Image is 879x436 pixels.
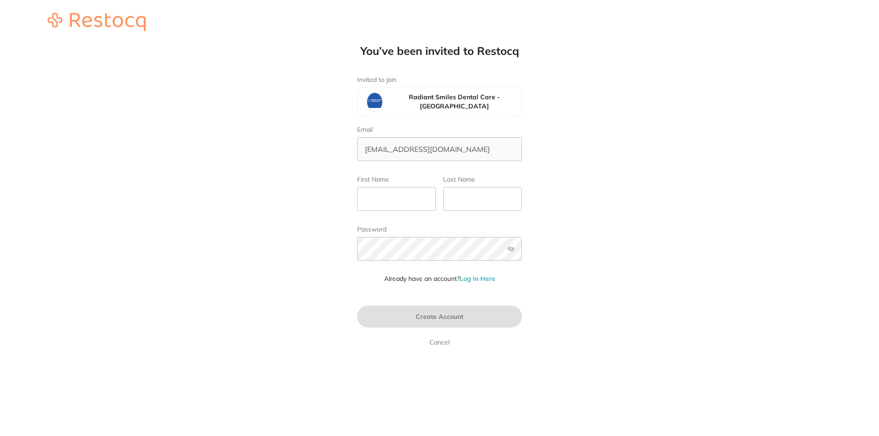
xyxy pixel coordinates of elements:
[416,312,463,321] span: Create Account
[460,275,495,283] a: Log In Here
[387,93,521,111] h4: Radiant Smiles Dental Care - [GEOGRAPHIC_DATA]
[357,126,522,134] label: Email
[357,226,522,233] label: Password
[357,76,522,84] label: Invited to join
[357,306,522,328] button: Create Account
[443,176,522,183] label: Last Name
[357,275,522,284] p: Already have an account?
[357,339,522,346] a: Cancel
[48,13,146,31] img: restocq_logo.svg
[367,93,382,108] img: Radiant Smiles Dental Care - Albany
[357,44,522,58] h1: You’ve been invited to Restocq
[357,176,436,183] label: First Name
